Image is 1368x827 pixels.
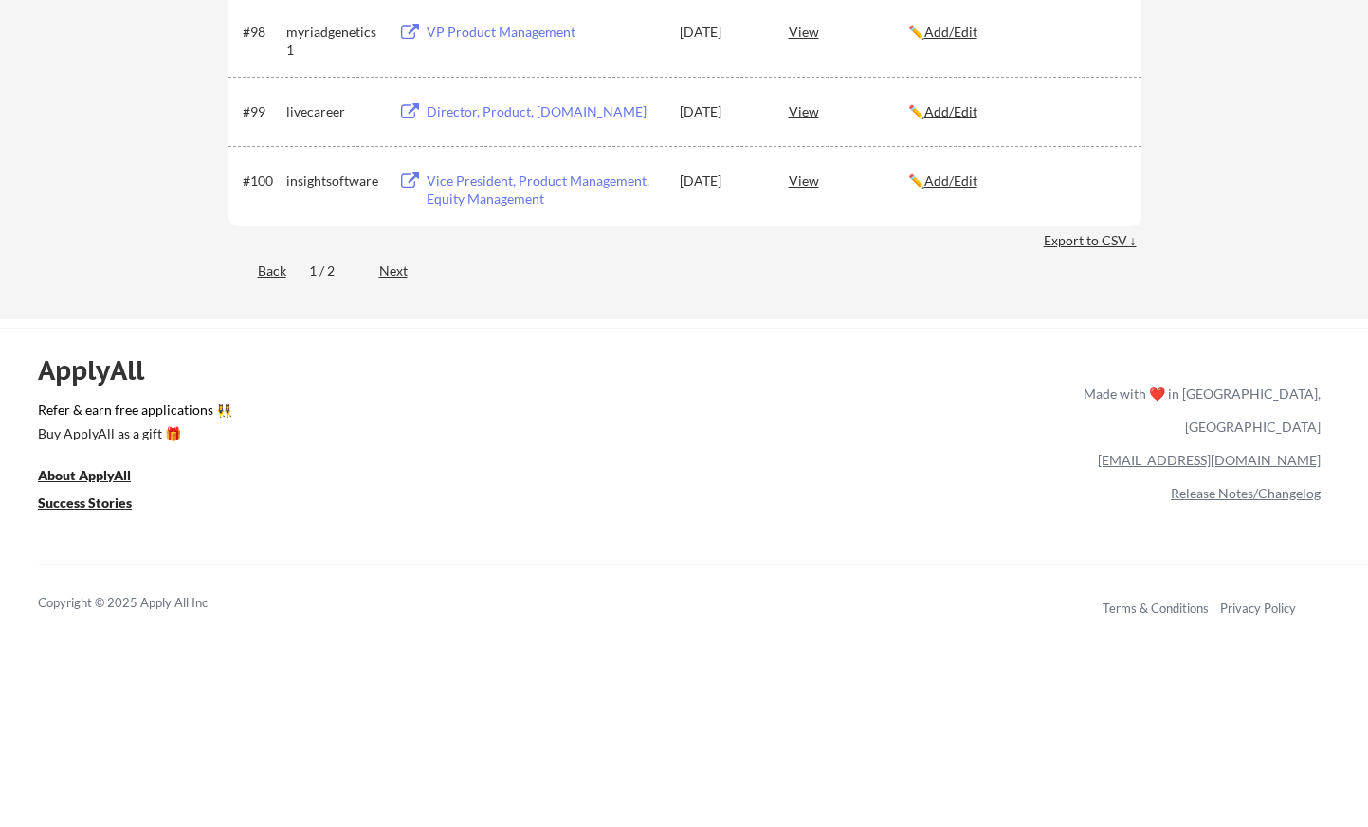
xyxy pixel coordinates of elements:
[243,171,280,190] div: #100
[1098,452,1321,468] a: [EMAIL_ADDRESS][DOMAIN_NAME]
[243,102,280,121] div: #99
[427,102,662,121] div: Director, Product, [DOMAIN_NAME]
[243,23,280,42] div: #98
[789,94,908,128] div: View
[286,171,381,190] div: insightsoftware
[1103,601,1209,616] a: Terms & Conditions
[38,423,228,447] a: Buy ApplyAll as a gift 🎁
[908,102,1124,121] div: ✏️
[38,404,687,423] a: Refer & earn free applications 👯‍♀️
[38,354,166,387] div: ApplyAll
[924,103,977,119] u: Add/Edit
[379,261,429,280] div: Next
[1076,377,1321,443] div: Made with ❤️ in [GEOGRAPHIC_DATA], [GEOGRAPHIC_DATA]
[38,465,157,489] a: About ApplyAll
[908,171,1124,190] div: ✏️
[789,163,908,197] div: View
[427,171,662,208] div: Vice President, Product Management, Equity Management
[38,594,256,613] div: Copyright © 2025 Apply All Inc
[908,23,1124,42] div: ✏️
[286,102,381,121] div: livecareer
[38,493,157,516] a: Success Stories
[309,261,356,280] div: 1 / 2
[924,24,977,40] u: Add/Edit
[286,23,381,60] div: myriadgenetics1
[38,494,132,511] u: Success Stories
[427,23,662,42] div: VP Product Management
[1044,231,1141,250] div: Export to CSV ↓
[38,467,131,483] u: About ApplyAll
[680,171,763,190] div: [DATE]
[680,102,763,121] div: [DATE]
[38,427,228,440] div: Buy ApplyAll as a gift 🎁
[1171,485,1321,501] a: Release Notes/Changelog
[924,172,977,189] u: Add/Edit
[789,14,908,48] div: View
[1220,601,1296,616] a: Privacy Policy
[228,261,286,280] div: Back
[680,23,763,42] div: [DATE]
